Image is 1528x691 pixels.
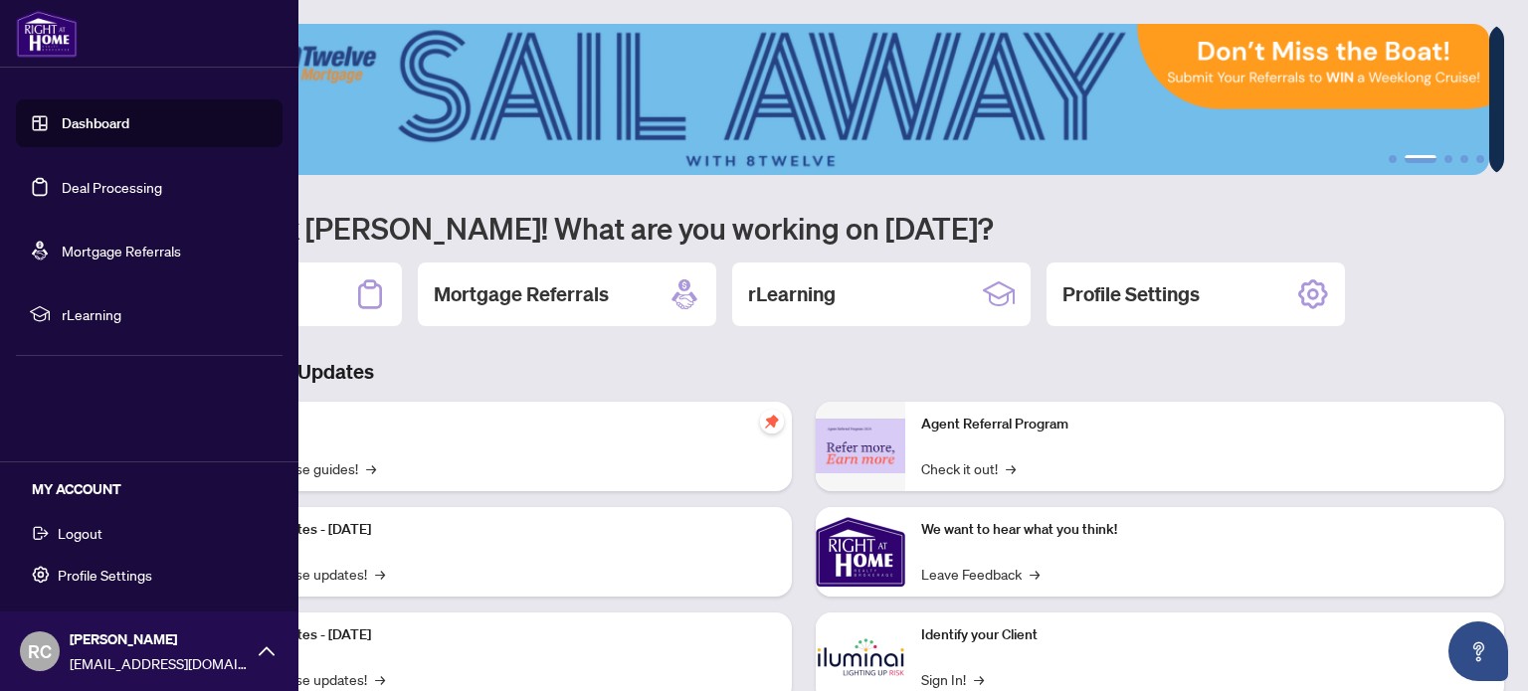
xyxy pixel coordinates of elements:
[375,668,385,690] span: →
[103,358,1504,386] h3: Brokerage & Industry Updates
[62,178,162,196] a: Deal Processing
[209,519,776,541] p: Platform Updates - [DATE]
[1062,280,1200,308] h2: Profile Settings
[760,410,784,433] span: pushpin
[62,114,129,132] a: Dashboard
[16,558,283,592] button: Profile Settings
[209,414,776,435] p: Self-Help
[62,303,269,325] span: rLearning
[28,637,52,665] span: RC
[434,280,609,308] h2: Mortgage Referrals
[32,478,283,500] h5: MY ACCOUNT
[1389,155,1397,163] button: 1
[70,628,249,650] span: [PERSON_NAME]
[748,280,836,308] h2: rLearning
[58,517,102,549] span: Logout
[1030,563,1040,585] span: →
[816,419,905,473] img: Agent Referral Program
[974,668,984,690] span: →
[70,652,249,674] span: [EMAIL_ADDRESS][DOMAIN_NAME]
[1405,155,1436,163] button: 2
[103,209,1504,247] h1: Welcome back [PERSON_NAME]! What are you working on [DATE]?
[1006,457,1016,479] span: →
[62,242,181,259] a: Mortgage Referrals
[816,507,905,597] img: We want to hear what you think!
[103,24,1489,175] img: Slide 1
[921,414,1488,435] p: Agent Referral Program
[209,624,776,646] p: Platform Updates - [DATE]
[16,516,283,550] button: Logout
[921,624,1488,646] p: Identify your Client
[921,668,984,690] a: Sign In!→
[1444,155,1452,163] button: 3
[1476,155,1484,163] button: 5
[366,457,376,479] span: →
[921,457,1016,479] a: Check it out!→
[1448,621,1508,681] button: Open asap
[16,10,78,58] img: logo
[921,563,1040,585] a: Leave Feedback→
[58,559,152,591] span: Profile Settings
[1460,155,1468,163] button: 4
[375,563,385,585] span: →
[921,519,1488,541] p: We want to hear what you think!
